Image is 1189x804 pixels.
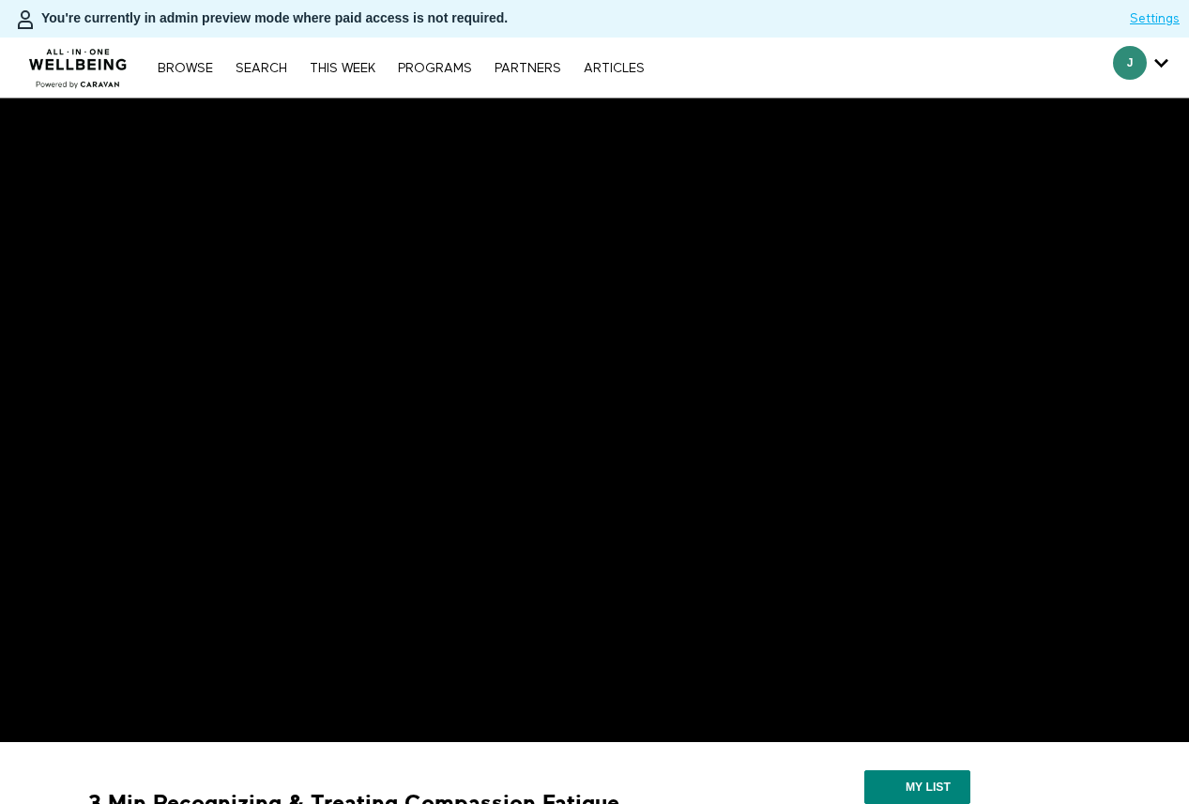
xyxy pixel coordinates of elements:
button: My list [864,770,970,804]
a: Search [226,62,297,75]
a: ARTICLES [574,62,654,75]
a: PARTNERS [485,62,571,75]
a: PROGRAMS [389,62,481,75]
img: CARAVAN [22,35,135,91]
a: THIS WEEK [300,62,385,75]
img: person-bdfc0eaa9744423c596e6e1c01710c89950b1dff7c83b5d61d716cfd8139584f.svg [14,8,37,31]
nav: Primary [148,58,653,77]
a: Browse [148,62,222,75]
div: Secondary [1099,38,1182,98]
a: Settings [1130,9,1180,28]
